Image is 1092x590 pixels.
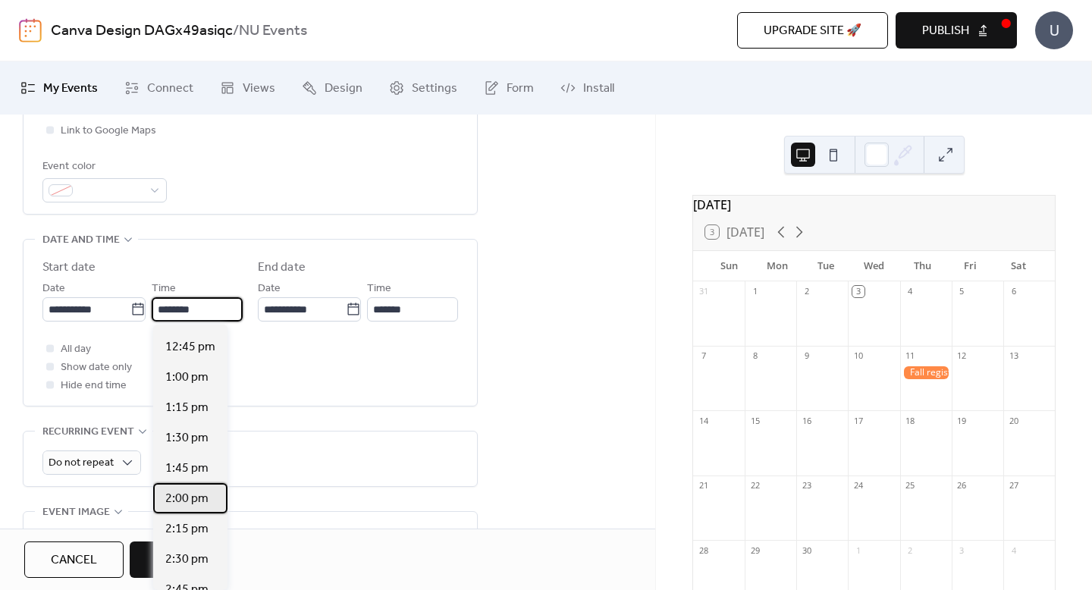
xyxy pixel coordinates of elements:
[165,551,209,569] span: 2:30 pm
[956,415,968,426] div: 19
[42,504,110,522] span: Event image
[19,18,42,42] img: logo
[850,251,899,281] div: Wed
[698,350,709,362] div: 7
[1008,350,1019,362] div: 13
[922,22,969,40] span: Publish
[165,520,209,538] span: 2:15 pm
[1008,286,1019,297] div: 6
[472,67,545,108] a: Form
[698,480,709,491] div: 21
[801,544,812,556] div: 30
[802,251,850,281] div: Tue
[693,196,1055,214] div: [DATE]
[801,480,812,491] div: 23
[905,286,916,297] div: 4
[852,480,864,491] div: 24
[1008,480,1019,491] div: 27
[898,251,946,281] div: Thu
[698,286,709,297] div: 31
[507,80,534,98] span: Form
[1008,544,1019,556] div: 4
[801,415,812,426] div: 16
[165,338,215,356] span: 12:45 pm
[165,429,209,447] span: 1:30 pm
[905,480,916,491] div: 25
[956,480,968,491] div: 26
[749,350,761,362] div: 8
[165,369,209,387] span: 1:00 pm
[900,366,952,379] div: Fall registration for new TGS students and most Evanston graduate programs
[994,251,1043,281] div: Sat
[42,158,164,176] div: Event color
[956,286,968,297] div: 5
[258,259,306,277] div: End date
[243,80,275,98] span: Views
[24,541,124,578] button: Cancel
[698,415,709,426] div: 14
[946,251,995,281] div: Fri
[754,251,802,281] div: Mon
[956,544,968,556] div: 3
[412,80,457,98] span: Settings
[956,350,968,362] div: 12
[42,280,65,298] span: Date
[165,490,209,508] span: 2:00 pm
[905,350,916,362] div: 11
[49,453,114,473] span: Do not repeat
[61,377,127,395] span: Hide end time
[583,80,614,98] span: Install
[852,544,864,556] div: 1
[367,280,391,298] span: Time
[61,122,156,140] span: Link to Google Maps
[764,22,861,40] span: Upgrade site 🚀
[290,67,374,108] a: Design
[61,341,91,359] span: All day
[852,415,864,426] div: 17
[51,17,233,46] a: Canva Design DAGx49asiqc
[42,231,120,249] span: Date and time
[905,544,916,556] div: 2
[233,17,239,46] b: /
[801,350,812,362] div: 9
[705,251,754,281] div: Sun
[130,541,211,578] button: Save
[61,359,132,377] span: Show date only
[1008,415,1019,426] div: 20
[113,67,205,108] a: Connect
[749,415,761,426] div: 15
[549,67,626,108] a: Install
[749,544,761,556] div: 29
[239,17,307,46] b: NU Events
[147,80,193,98] span: Connect
[852,350,864,362] div: 10
[905,415,916,426] div: 18
[152,280,176,298] span: Time
[51,551,97,570] span: Cancel
[737,12,888,49] button: Upgrade site 🚀
[42,423,134,441] span: Recurring event
[378,67,469,108] a: Settings
[43,80,98,98] span: My Events
[749,480,761,491] div: 22
[42,259,96,277] div: Start date
[209,67,287,108] a: Views
[9,67,109,108] a: My Events
[165,399,209,417] span: 1:15 pm
[698,544,709,556] div: 28
[325,80,362,98] span: Design
[801,286,812,297] div: 2
[165,460,209,478] span: 1:45 pm
[1035,11,1073,49] div: U
[258,280,281,298] span: Date
[749,286,761,297] div: 1
[896,12,1017,49] button: Publish
[852,286,864,297] div: 3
